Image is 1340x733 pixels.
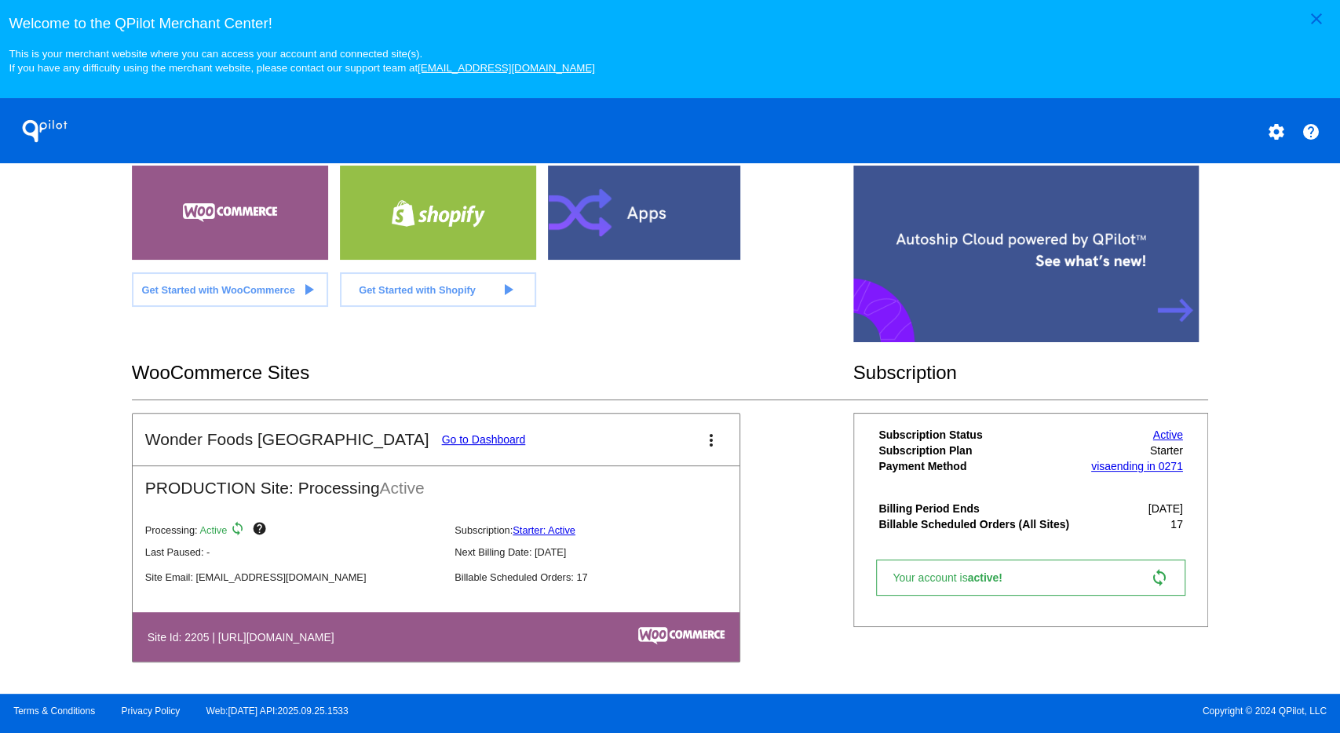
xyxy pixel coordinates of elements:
a: Get Started with Shopify [340,272,536,307]
a: Privacy Policy [122,706,181,717]
h2: PRODUCTION Site: Processing [133,466,739,498]
p: Last Paused: - [145,546,442,558]
mat-icon: play_arrow [299,280,318,299]
span: Starter [1150,444,1183,457]
a: Go to Dashboard [442,433,526,446]
p: Site Email: [EMAIL_ADDRESS][DOMAIN_NAME] [145,571,442,583]
mat-icon: sync [1150,568,1169,587]
p: Next Billing Date: [DATE] [455,546,751,558]
a: Your account isactive! sync [876,560,1185,596]
th: Payment Method [878,459,1083,473]
span: Copyright © 2024 QPilot, LLC [684,706,1327,717]
span: visa [1091,460,1111,472]
th: Billing Period Ends [878,501,1083,516]
a: [EMAIL_ADDRESS][DOMAIN_NAME] [418,62,595,74]
p: Billable Scheduled Orders: 17 [455,571,751,583]
span: Active [200,524,228,536]
th: Subscription Status [878,428,1083,442]
mat-icon: close [1307,9,1326,28]
mat-icon: help [251,521,270,540]
a: Active [1153,428,1183,441]
span: [DATE] [1148,502,1183,515]
h1: QPilot [13,115,76,147]
span: active! [967,571,1010,584]
h2: WooCommerce Sites [132,362,853,384]
h2: Wonder Foods [GEOGRAPHIC_DATA] [145,430,429,449]
a: Terms & Conditions [13,706,95,717]
th: Subscription Plan [878,443,1083,458]
th: Billable Scheduled Orders (All Sites) [878,517,1083,531]
mat-icon: settings [1266,122,1285,141]
a: Web:[DATE] API:2025.09.25.1533 [206,706,349,717]
p: Processing: [145,521,442,540]
span: Your account is [893,571,1018,584]
h2: Subscription [853,362,1209,384]
a: Starter: Active [513,524,575,536]
mat-icon: sync [230,521,249,540]
small: This is your merchant website where you can access your account and connected site(s). If you hav... [9,48,594,74]
span: Get Started with Shopify [359,284,476,296]
mat-icon: play_arrow [498,280,517,299]
mat-icon: more_vert [702,431,721,450]
span: 17 [1170,518,1183,531]
h3: Welcome to the QPilot Merchant Center! [9,15,1331,32]
span: Get Started with WooCommerce [141,284,294,296]
span: Active [380,479,425,497]
h4: Site Id: 2205 | [URL][DOMAIN_NAME] [148,631,342,644]
a: visaending in 0271 [1091,460,1183,472]
mat-icon: help [1302,122,1320,141]
img: c53aa0e5-ae75-48aa-9bee-956650975ee5 [638,627,725,644]
a: Get Started with WooCommerce [132,272,328,307]
p: Subscription: [455,524,751,536]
